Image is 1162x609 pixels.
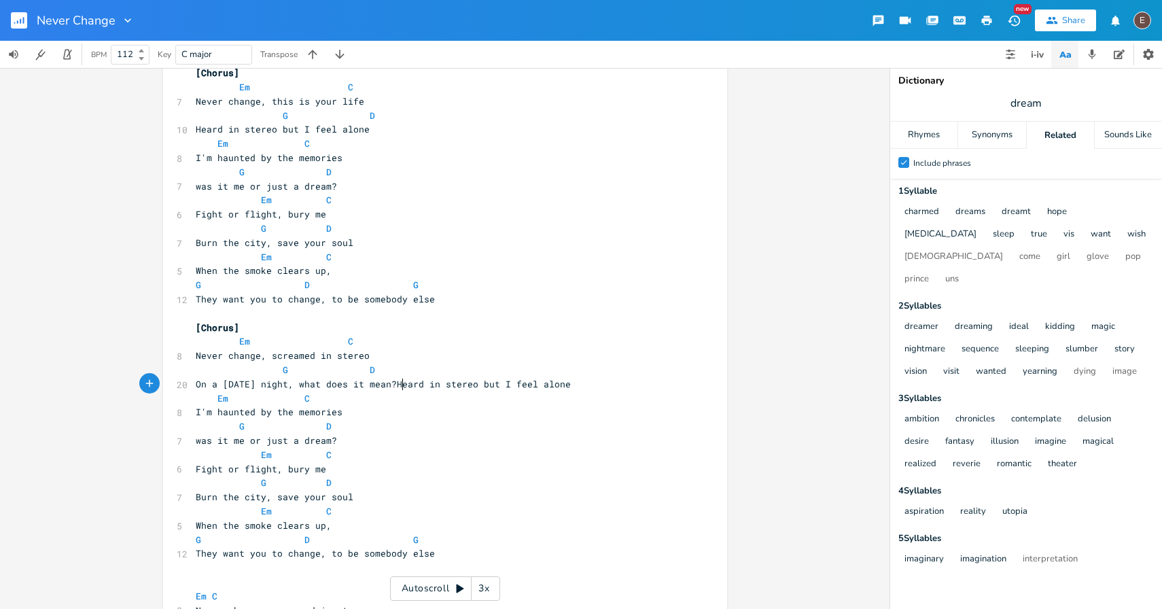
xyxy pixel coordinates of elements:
div: 2 Syllable s [898,302,1154,311]
div: Autoscroll [390,576,500,601]
div: 3 Syllable s [898,394,1154,403]
span: C [304,137,310,150]
span: Em [239,81,250,93]
span: G [239,166,245,178]
span: was it me or just a dream? [196,180,337,192]
button: dreamt [1002,207,1031,218]
span: C [326,505,332,517]
button: glove [1087,251,1109,263]
button: dreaming [955,321,993,333]
span: Em [261,505,272,517]
span: Fight or flight, bury me [196,208,326,220]
button: pop [1125,251,1141,263]
span: C [326,194,332,206]
button: true [1031,229,1047,241]
button: Share [1035,10,1096,31]
button: desire [904,436,929,448]
button: nightmare [904,344,945,355]
button: wanted [976,366,1006,378]
span: G [413,279,419,291]
button: [DEMOGRAPHIC_DATA] [904,251,1003,263]
div: New [1014,4,1032,14]
span: dream [1010,96,1042,111]
span: On a [DATE] night, what does it mean?Heard in stereo but I feel alone [196,378,571,390]
span: When the smoke clears up, [196,519,332,532]
button: kidding [1045,321,1075,333]
button: yearning [1023,366,1057,378]
span: Burn the city, save your soul [196,491,353,503]
div: Sounds Like [1095,122,1162,149]
button: fantasy [945,436,974,448]
button: reality [960,506,986,518]
span: Em [261,194,272,206]
span: D [370,109,375,122]
button: illusion [991,436,1019,448]
button: delusion [1078,414,1111,425]
span: was it me or just a dream? [196,434,337,447]
span: G [261,476,266,489]
button: romantic [997,459,1032,470]
span: Em [217,137,228,150]
span: C [348,335,353,347]
button: dreams [955,207,985,218]
span: C [326,251,332,263]
button: vis [1063,229,1074,241]
button: magical [1082,436,1114,448]
button: ambition [904,414,939,425]
div: Synonyms [958,122,1025,149]
button: realized [904,459,936,470]
button: imagine [1035,436,1066,448]
span: C [212,590,217,602]
span: Never change, this is your life [196,95,364,107]
span: They want you to change, to be somebody else [196,547,435,559]
button: slumber [1066,344,1098,355]
button: hope [1047,207,1067,218]
button: wish [1127,229,1146,241]
button: charmed [904,207,939,218]
span: D [326,476,332,489]
span: G [413,534,419,546]
span: I'm haunted by the memories [196,406,342,418]
span: I'm haunted by the memories [196,152,342,164]
div: Dictionary [898,76,1154,86]
span: G [196,534,201,546]
span: Never Change [37,14,116,27]
button: utopia [1002,506,1027,518]
span: C [348,81,353,93]
button: uns [945,274,959,285]
button: dying [1074,366,1096,378]
span: D [326,166,332,178]
button: magic [1091,321,1115,333]
button: visit [943,366,959,378]
button: reverie [953,459,981,470]
div: edward [1133,12,1151,29]
button: girl [1057,251,1070,263]
span: Em [261,449,272,461]
span: G [261,222,266,234]
button: ideal [1009,321,1029,333]
div: Key [158,50,171,58]
span: When the smoke clears up, [196,264,332,277]
button: sleeping [1015,344,1049,355]
button: aspiration [904,506,944,518]
button: image [1112,366,1137,378]
span: C major [181,48,212,60]
button: interpretation [1023,554,1078,565]
button: dreamer [904,321,938,333]
button: theater [1048,459,1077,470]
span: C [326,449,332,461]
span: [Chorus] [196,67,239,79]
button: come [1019,251,1040,263]
div: 5 Syllable s [898,534,1154,543]
span: Burn the city, save your soul [196,237,353,249]
button: prince [904,274,929,285]
span: [Chorus] [196,321,239,334]
div: BPM [91,51,107,58]
button: New [1000,8,1027,33]
span: Heard in stereo but I feel alone [196,123,370,135]
span: D [370,364,375,376]
span: D [304,279,310,291]
div: 3x [472,576,496,601]
button: E [1133,5,1151,36]
button: sequence [962,344,999,355]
